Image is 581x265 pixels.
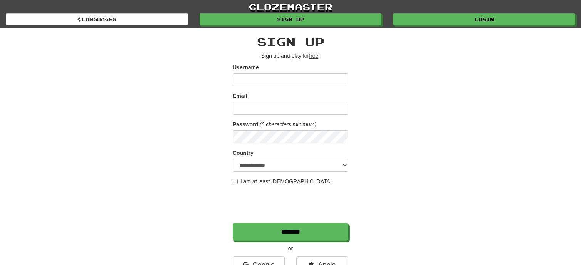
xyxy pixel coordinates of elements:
label: Country [233,149,254,157]
u: free [309,53,318,59]
label: Username [233,64,259,71]
input: I am at least [DEMOGRAPHIC_DATA] [233,179,238,184]
label: Email [233,92,247,100]
em: (6 characters minimum) [260,121,316,127]
a: Languages [6,13,188,25]
a: Sign up [200,13,382,25]
iframe: reCAPTCHA [233,189,350,219]
label: I am at least [DEMOGRAPHIC_DATA] [233,178,332,185]
p: or [233,245,348,252]
p: Sign up and play for ! [233,52,348,60]
h2: Sign up [233,35,348,48]
a: Login [393,13,575,25]
label: Password [233,121,258,128]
